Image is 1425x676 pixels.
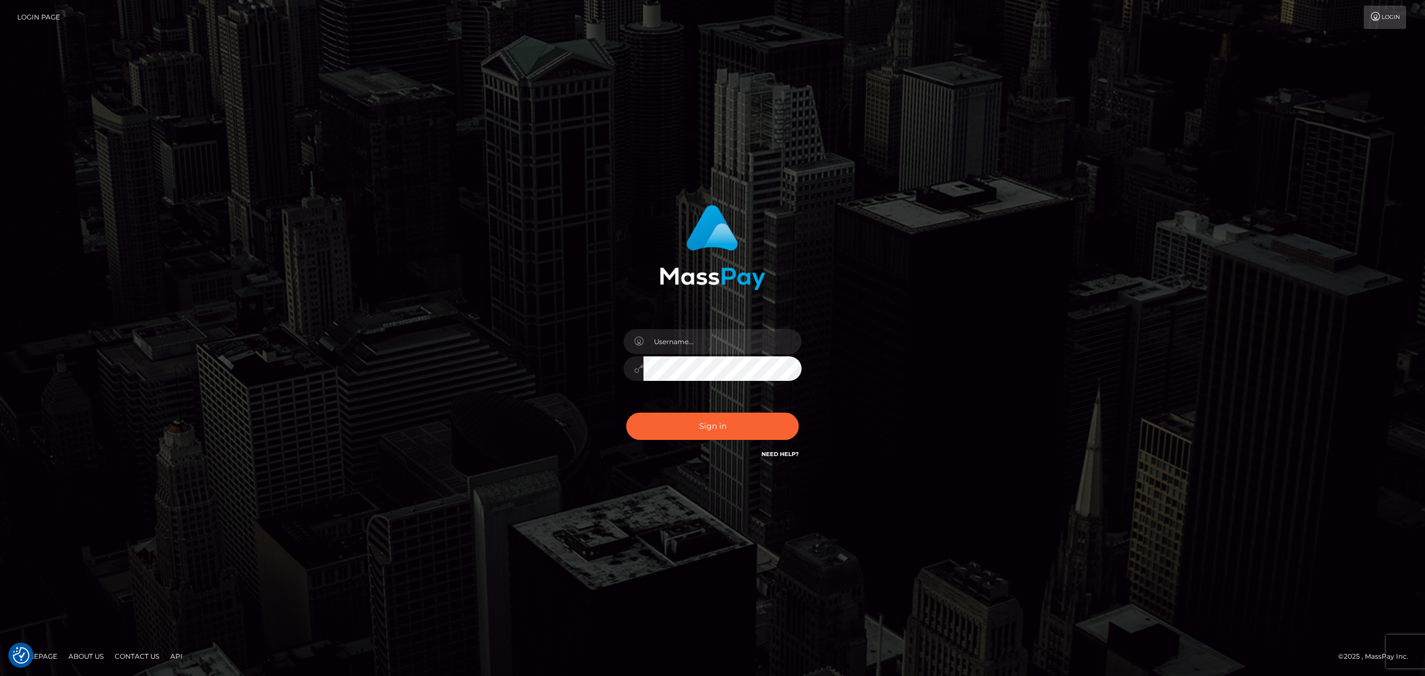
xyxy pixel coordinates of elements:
[12,648,62,665] a: Homepage
[17,6,60,29] a: Login Page
[110,648,164,665] a: Contact Us
[660,205,765,290] img: MassPay Login
[13,647,30,664] button: Consent Preferences
[13,647,30,664] img: Revisit consent button
[1338,650,1417,663] div: © 2025 , MassPay Inc.
[761,450,799,458] a: Need Help?
[1364,6,1406,29] a: Login
[166,648,187,665] a: API
[64,648,108,665] a: About Us
[626,413,799,440] button: Sign in
[643,329,802,354] input: Username...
